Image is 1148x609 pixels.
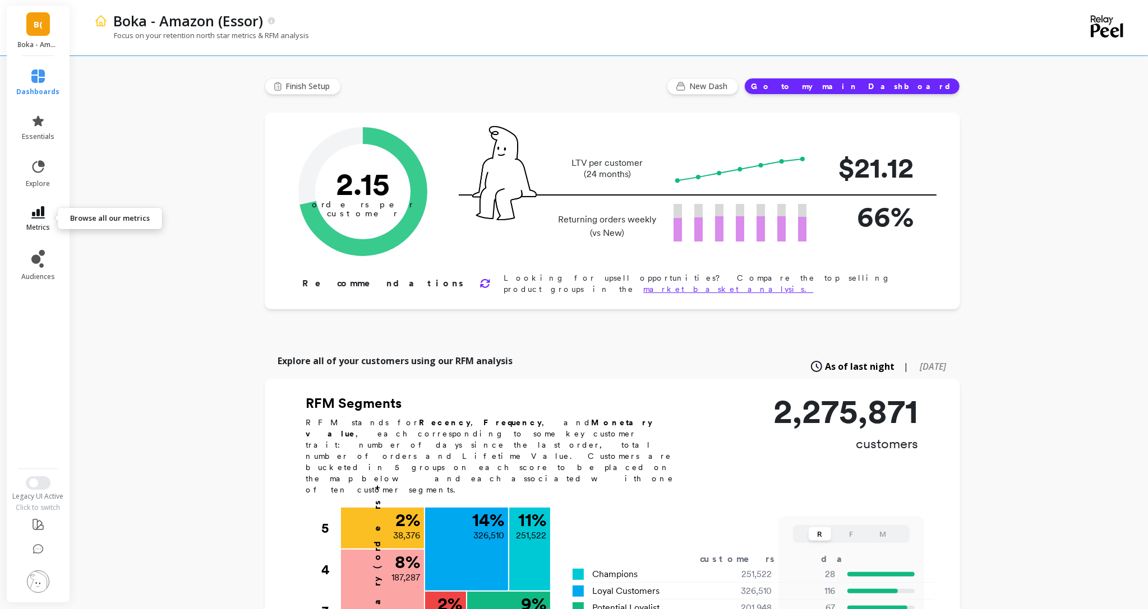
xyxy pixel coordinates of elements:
[392,571,421,584] p: 187,287
[26,179,50,188] span: explore
[34,18,43,31] span: B(
[322,508,340,549] div: 5
[26,223,50,232] span: metrics
[517,529,547,542] p: 251,522
[419,418,471,427] b: Recency
[472,126,537,220] img: pal seatted on line
[744,78,960,95] button: Go to my main Dashboard
[519,511,547,529] p: 11 %
[6,492,71,501] div: Legacy UI Active
[286,81,334,92] span: Finish Setup
[322,549,340,591] div: 4
[327,208,398,219] tspan: customer
[774,435,919,453] p: customers
[94,14,108,27] img: header icon
[22,132,54,141] span: essentials
[824,196,914,238] p: 66%
[809,527,831,541] button: R
[555,157,660,180] p: LTV per customer (24 months)
[690,81,731,92] span: New Dash
[821,552,867,566] div: days
[786,584,835,598] p: 116
[786,568,835,581] p: 28
[306,417,688,495] p: RFM stands for , , and , each corresponding to some key customer trait: number of days since the ...
[6,503,71,512] div: Click to switch
[113,11,263,30] p: Boka - Amazon (Essor)
[774,394,919,428] p: 2,275,871
[396,511,421,529] p: 2 %
[312,199,414,210] tspan: orders per
[555,213,660,240] p: Returning orders weekly (vs New)
[593,568,638,581] span: Champions
[303,277,466,290] p: Recommendations
[306,394,688,412] h2: RFM Segments
[278,354,513,368] p: Explore all of your customers using our RFM analysis
[705,584,785,598] div: 326,510
[26,476,50,490] button: Switch to New UI
[484,418,542,427] b: Frequency
[644,285,814,294] a: market basket analysis.
[395,553,421,571] p: 8 %
[21,272,55,281] span: audiences
[667,78,739,95] button: New Dash
[504,272,924,295] p: Looking for upsell opportunities? Compare the top selling product groups in the
[593,584,660,598] span: Loyal Customers
[18,40,59,49] p: Boka - Amazon (Essor)
[904,360,909,373] span: |
[872,527,894,541] button: M
[840,527,863,541] button: F
[826,360,895,373] span: As of last night
[824,147,914,189] p: $21.12
[473,511,505,529] p: 14 %
[27,570,49,593] img: profile picture
[265,78,341,95] button: Finish Setup
[920,360,947,373] span: [DATE]
[474,529,505,542] p: 326,510
[700,552,791,566] div: customers
[705,568,785,581] div: 251,522
[94,30,309,40] p: Focus on your retention north star metrics & RFM analysis
[336,165,390,202] text: 2.15
[394,529,421,542] p: 38,376
[17,87,60,96] span: dashboards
